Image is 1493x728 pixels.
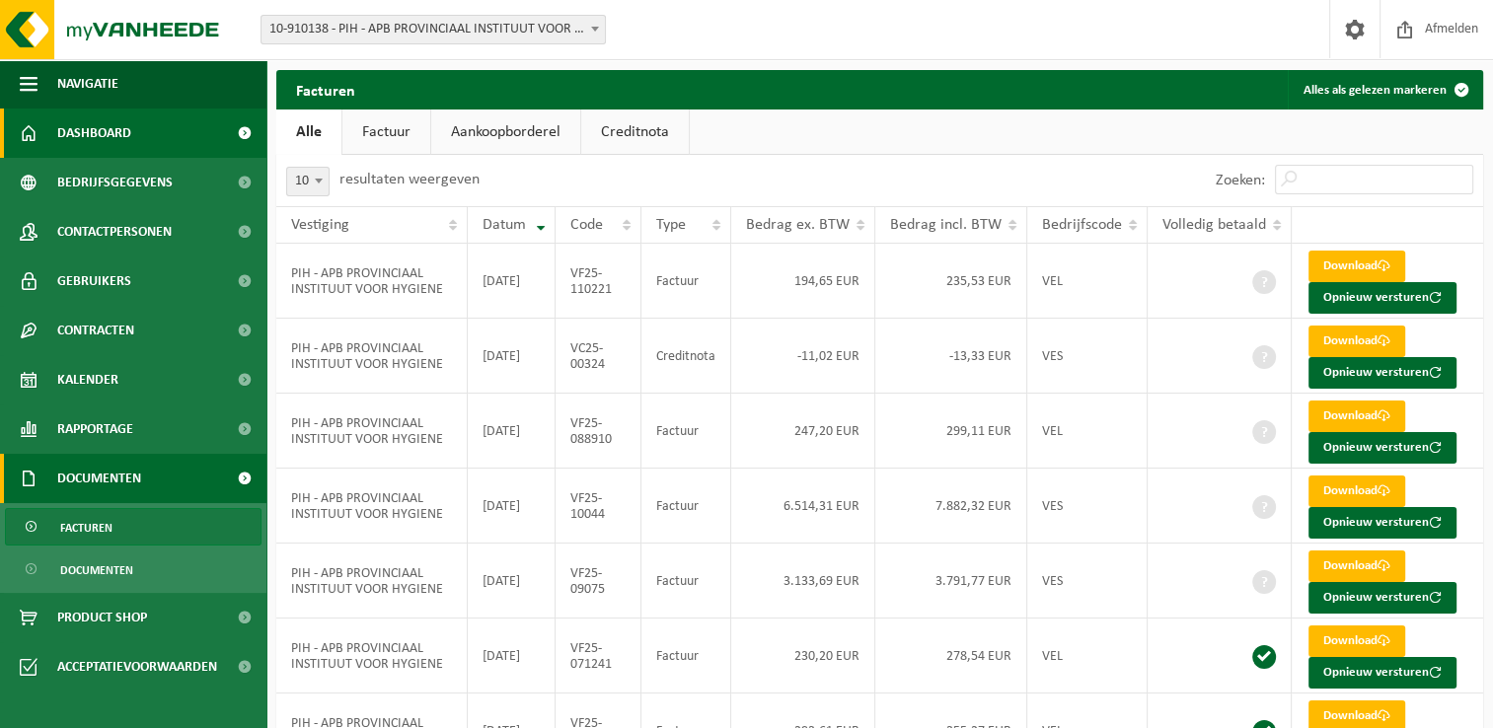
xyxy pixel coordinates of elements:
[57,109,131,158] span: Dashboard
[641,394,731,469] td: Factuur
[641,319,731,394] td: Creditnota
[1027,394,1148,469] td: VEL
[57,158,173,207] span: Bedrijfsgegevens
[641,619,731,693] td: Factuur
[57,642,217,692] span: Acceptatievoorwaarden
[276,109,341,155] a: Alle
[1308,625,1405,657] a: Download
[57,59,118,109] span: Navigatie
[731,469,875,544] td: 6.514,31 EUR
[468,244,556,319] td: [DATE]
[1308,282,1456,314] button: Opnieuw versturen
[1308,507,1456,539] button: Opnieuw versturen
[291,217,349,233] span: Vestiging
[641,469,731,544] td: Factuur
[468,394,556,469] td: [DATE]
[287,168,329,195] span: 10
[339,172,480,187] label: resultaten weergeven
[1042,217,1122,233] span: Bedrijfscode
[60,551,133,589] span: Documenten
[875,394,1027,469] td: 299,11 EUR
[556,619,641,693] td: VF25-071241
[276,394,468,469] td: PIH - APB PROVINCIAAL INSTITUUT VOOR HYGIENE
[276,544,468,619] td: PIH - APB PROVINCIAAL INSTITUUT VOOR HYGIENE
[57,593,147,642] span: Product Shop
[746,217,850,233] span: Bedrag ex. BTW
[276,469,468,544] td: PIH - APB PROVINCIAAL INSTITUUT VOOR HYGIENE
[276,619,468,693] td: PIH - APB PROVINCIAAL INSTITUUT VOOR HYGIENE
[875,244,1027,319] td: 235,53 EUR
[1027,544,1148,619] td: VES
[57,404,133,454] span: Rapportage
[556,544,641,619] td: VF25-09075
[57,207,172,256] span: Contactpersonen
[1308,432,1456,464] button: Opnieuw versturen
[1308,251,1405,282] a: Download
[581,109,689,155] a: Creditnota
[1027,244,1148,319] td: VEL
[468,469,556,544] td: [DATE]
[261,15,606,44] span: 10-910138 - PIH - APB PROVINCIAAL INSTITUUT VOOR HYGIENE - ANTWERPEN
[1308,582,1456,614] button: Opnieuw versturen
[1308,475,1405,507] a: Download
[875,319,1027,394] td: -13,33 EUR
[556,394,641,469] td: VF25-088910
[276,319,468,394] td: PIH - APB PROVINCIAAL INSTITUUT VOOR HYGIENE
[431,109,580,155] a: Aankoopborderel
[1308,550,1405,582] a: Download
[556,319,641,394] td: VC25-00324
[1027,469,1148,544] td: VES
[556,244,641,319] td: VF25-110221
[1027,619,1148,693] td: VEL
[276,244,468,319] td: PIH - APB PROVINCIAAL INSTITUUT VOOR HYGIENE
[286,167,330,196] span: 10
[641,244,731,319] td: Factuur
[1288,70,1481,109] button: Alles als gelezen markeren
[261,16,605,43] span: 10-910138 - PIH - APB PROVINCIAAL INSTITUUT VOOR HYGIENE - ANTWERPEN
[1308,357,1456,389] button: Opnieuw versturen
[641,544,731,619] td: Factuur
[468,544,556,619] td: [DATE]
[5,508,261,546] a: Facturen
[342,109,430,155] a: Factuur
[875,619,1027,693] td: 278,54 EUR
[483,217,526,233] span: Datum
[656,217,686,233] span: Type
[556,469,641,544] td: VF25-10044
[57,256,131,306] span: Gebruikers
[468,319,556,394] td: [DATE]
[60,509,112,546] span: Facturen
[1162,217,1266,233] span: Volledig betaald
[890,217,1002,233] span: Bedrag incl. BTW
[731,619,875,693] td: 230,20 EUR
[5,550,261,588] a: Documenten
[731,394,875,469] td: 247,20 EUR
[468,619,556,693] td: [DATE]
[1308,326,1405,357] a: Download
[276,70,375,109] h2: Facturen
[731,244,875,319] td: 194,65 EUR
[1216,173,1265,188] label: Zoeken:
[57,355,118,404] span: Kalender
[1308,657,1456,689] button: Opnieuw versturen
[731,544,875,619] td: 3.133,69 EUR
[1027,319,1148,394] td: VES
[1308,400,1405,432] a: Download
[57,454,141,503] span: Documenten
[57,306,134,355] span: Contracten
[570,217,603,233] span: Code
[731,319,875,394] td: -11,02 EUR
[875,469,1027,544] td: 7.882,32 EUR
[875,544,1027,619] td: 3.791,77 EUR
